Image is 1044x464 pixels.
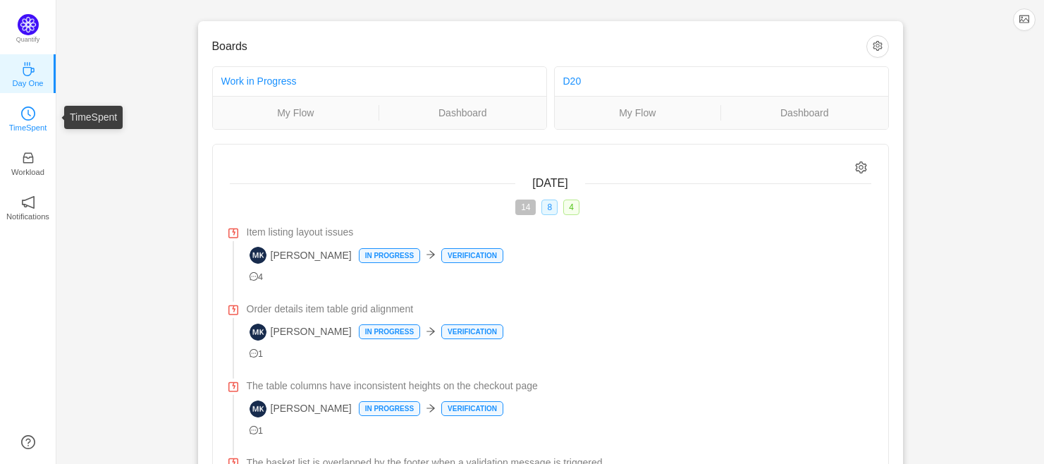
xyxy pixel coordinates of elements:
a: icon: coffeeDay One [21,66,35,80]
p: In Progress [360,325,419,338]
img: MK [250,247,266,264]
i: icon: message [250,272,259,281]
i: icon: arrow-right [426,250,436,260]
p: In Progress [360,249,419,262]
p: TimeSpent [9,121,47,134]
a: Dashboard [379,105,546,121]
p: Quantify [16,35,40,45]
p: Notifications [6,210,49,223]
i: icon: message [250,426,259,435]
span: 4 [250,272,264,282]
i: icon: clock-circle [21,106,35,121]
a: The table columns have inconsistent heights on the checkout page [247,379,871,393]
p: Day One [12,77,43,90]
span: 4 [563,200,579,215]
button: icon: setting [866,35,889,58]
i: icon: setting [855,161,867,173]
span: 1 [250,349,264,359]
a: Dashboard [721,105,888,121]
h3: Boards [212,39,866,54]
span: [PERSON_NAME] [250,247,352,264]
a: My Flow [555,105,721,121]
a: Item listing layout issues [247,225,871,240]
i: icon: coffee [21,62,35,76]
i: icon: message [250,349,259,358]
a: D20 [563,75,582,87]
p: Verification [442,249,503,262]
p: Workload [11,166,44,178]
p: In Progress [360,402,419,415]
p: Verification [442,325,503,338]
a: icon: clock-circleTimeSpent [21,111,35,125]
span: [PERSON_NAME] [250,324,352,341]
a: Work in Progress [221,75,297,87]
i: icon: arrow-right [426,403,436,413]
span: 14 [515,200,536,215]
span: 8 [541,200,558,215]
span: 1 [250,426,264,436]
img: Quantify [18,14,39,35]
i: icon: notification [21,195,35,209]
a: icon: notificationNotifications [21,200,35,214]
span: [PERSON_NAME] [250,401,352,417]
a: icon: question-circle [21,435,35,449]
button: icon: picture [1013,8,1036,31]
span: The table columns have inconsistent heights on the checkout page [247,379,538,393]
img: MK [250,401,266,417]
span: Order details item table grid alignment [247,302,414,317]
a: icon: inboxWorkload [21,155,35,169]
img: MK [250,324,266,341]
span: Item listing layout issues [247,225,354,240]
a: My Flow [213,105,379,121]
i: icon: arrow-right [426,326,436,336]
i: icon: inbox [21,151,35,165]
span: [DATE] [532,177,567,189]
p: Verification [442,402,503,415]
a: Order details item table grid alignment [247,302,871,317]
